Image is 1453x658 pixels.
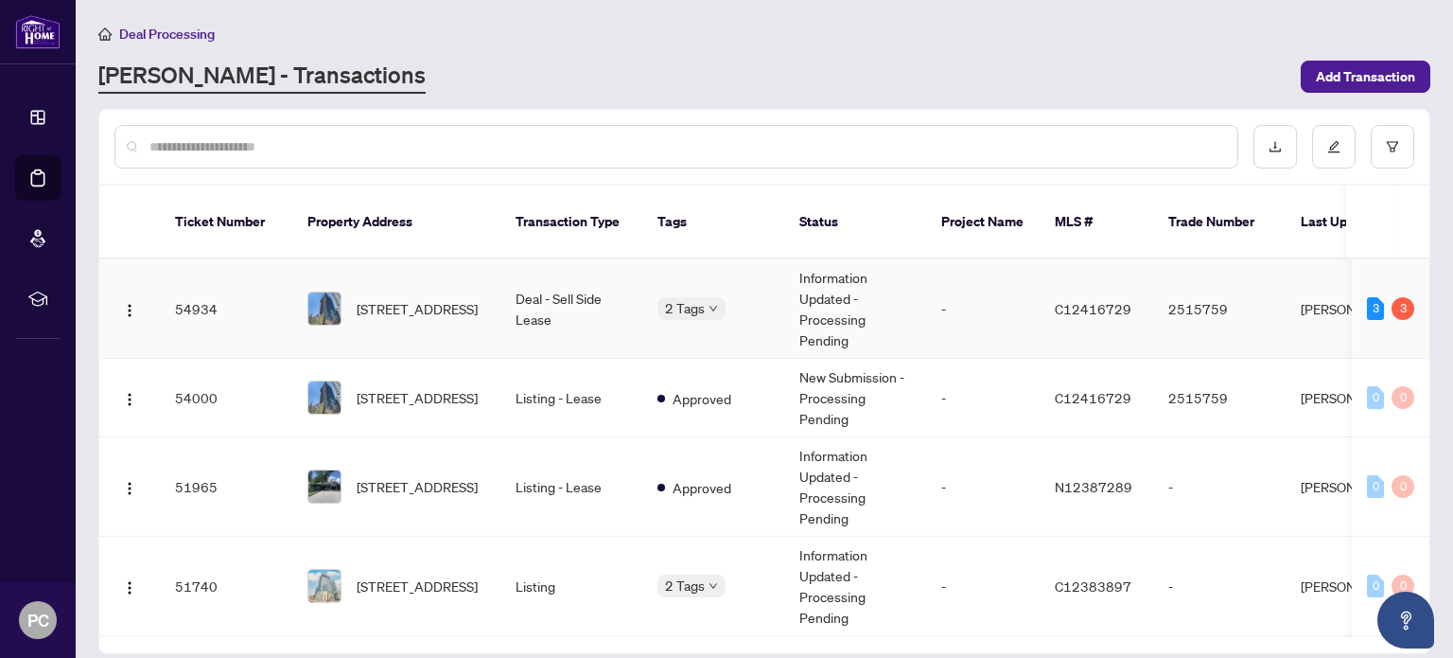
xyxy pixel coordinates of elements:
span: download [1269,140,1282,153]
div: 3 [1367,297,1384,320]
span: 2 Tags [665,575,705,596]
span: Add Transaction [1316,62,1415,92]
td: - [926,537,1040,636]
span: Approved [673,477,731,498]
span: N12387289 [1055,478,1132,495]
button: filter [1371,125,1414,169]
span: down [709,581,718,591]
img: thumbnail-img [308,382,341,414]
td: 54934 [160,259,292,359]
button: Logo [114,471,145,502]
div: 3 [1392,297,1414,320]
th: Transaction Type [500,186,642,259]
div: 0 [1392,475,1414,498]
span: filter [1386,140,1399,153]
td: - [1153,437,1286,537]
button: Logo [114,382,145,413]
td: Information Updated - Processing Pending [784,537,926,636]
div: 0 [1392,386,1414,409]
th: Property Address [292,186,500,259]
span: Approved [673,388,731,409]
span: [STREET_ADDRESS] [357,476,478,497]
th: Tags [642,186,784,259]
th: Project Name [926,186,1040,259]
td: [PERSON_NAME] [1286,537,1427,636]
span: home [98,27,112,41]
button: Logo [114,293,145,324]
td: 54000 [160,359,292,437]
img: thumbnail-img [308,570,341,602]
button: download [1253,125,1297,169]
button: Add Transaction [1301,61,1430,93]
span: Deal Processing [119,26,215,43]
td: Listing - Lease [500,437,642,537]
td: Information Updated - Processing Pending [784,437,926,537]
div: 0 [1367,475,1384,498]
div: 0 [1392,575,1414,597]
span: 2 Tags [665,297,705,319]
div: 0 [1367,386,1384,409]
td: [PERSON_NAME] [1286,359,1427,437]
td: 2515759 [1153,359,1286,437]
th: Last Updated By [1286,186,1427,259]
span: C12416729 [1055,300,1131,317]
td: - [926,359,1040,437]
div: 0 [1367,575,1384,597]
th: Ticket Number [160,186,292,259]
img: Logo [122,481,137,496]
span: edit [1327,140,1340,153]
img: logo [15,14,61,49]
span: [STREET_ADDRESS] [357,298,478,319]
td: - [926,259,1040,359]
span: down [709,304,718,313]
td: Listing - Lease [500,359,642,437]
span: [STREET_ADDRESS] [357,387,478,408]
td: Information Updated - Processing Pending [784,259,926,359]
img: Logo [122,303,137,318]
img: thumbnail-img [308,293,341,325]
td: Listing [500,537,642,636]
th: Trade Number [1153,186,1286,259]
td: Deal - Sell Side Lease [500,259,642,359]
td: 51965 [160,437,292,537]
button: edit [1312,125,1356,169]
td: - [1153,537,1286,636]
td: - [926,437,1040,537]
th: Status [784,186,926,259]
img: Logo [122,580,137,596]
td: 2515759 [1153,259,1286,359]
button: Logo [114,571,145,601]
td: New Submission - Processing Pending [784,359,926,437]
span: PC [27,607,49,633]
img: thumbnail-img [308,471,341,503]
span: C12416729 [1055,389,1131,406]
td: [PERSON_NAME] [1286,437,1427,537]
span: [STREET_ADDRESS] [357,576,478,596]
th: MLS # [1040,186,1153,259]
td: 51740 [160,537,292,636]
button: Open asap [1377,592,1434,649]
a: [PERSON_NAME] - Transactions [98,60,426,94]
span: C12383897 [1055,578,1131,595]
img: Logo [122,392,137,407]
td: [PERSON_NAME] [1286,259,1427,359]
